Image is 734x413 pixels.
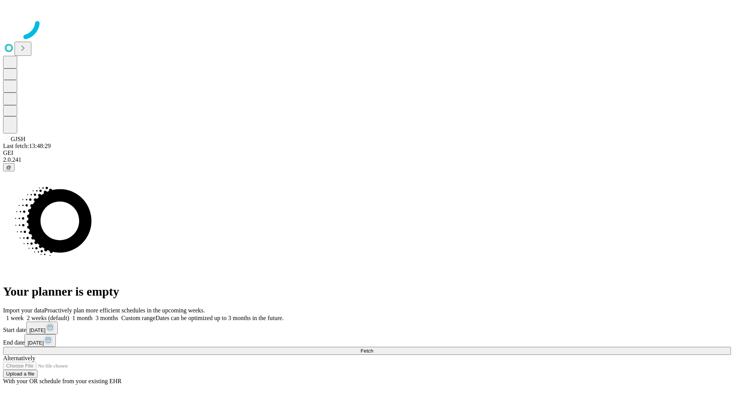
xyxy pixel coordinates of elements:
[3,370,37,378] button: Upload a file
[3,334,731,347] div: End date
[29,327,45,333] span: [DATE]
[3,355,35,361] span: Alternatively
[26,322,58,334] button: [DATE]
[3,285,731,299] h1: Your planner is empty
[3,150,731,156] div: GEI
[72,315,93,321] span: 1 month
[27,315,69,321] span: 2 weeks (default)
[3,143,51,149] span: Last fetch: 13:48:29
[96,315,118,321] span: 3 months
[156,315,284,321] span: Dates can be optimized up to 3 months in the future.
[3,378,122,384] span: With your OR schedule from your existing EHR
[3,307,44,314] span: Import your data
[11,136,25,142] span: GJSH
[121,315,155,321] span: Custom range
[361,348,373,354] span: Fetch
[44,307,205,314] span: Proactively plan more efficient schedules in the upcoming weeks.
[6,164,11,170] span: @
[3,347,731,355] button: Fetch
[3,322,731,334] div: Start date
[6,315,24,321] span: 1 week
[24,334,56,347] button: [DATE]
[3,156,731,163] div: 2.0.241
[28,340,44,346] span: [DATE]
[3,163,15,171] button: @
